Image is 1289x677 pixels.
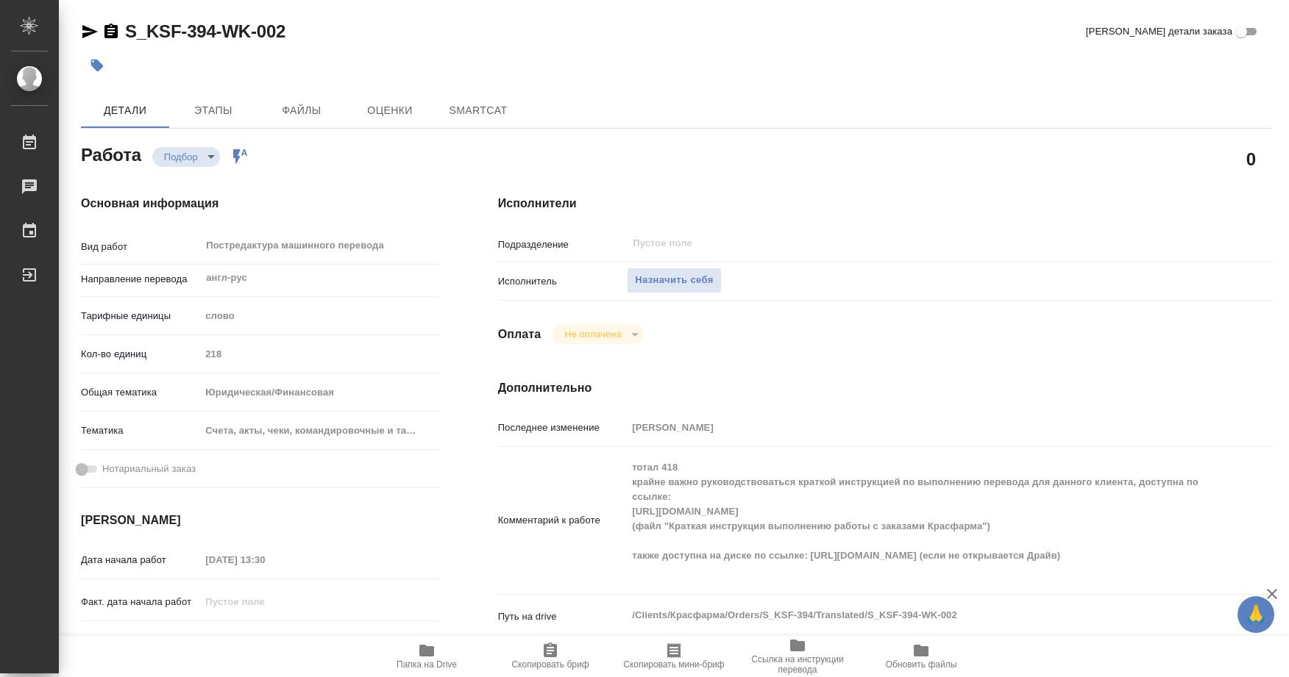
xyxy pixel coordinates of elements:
[200,380,438,405] div: Юридическая/Финансовая
[125,21,285,41] a: S_KSF-394-WK-002
[81,195,439,212] h4: Основная информация
[81,553,200,567] p: Дата начала работ
[623,659,724,670] span: Скопировать мини-бриф
[498,420,628,435] p: Последнее изменение
[200,549,329,570] input: Пустое поле
[443,101,514,120] span: SmartCat
[498,326,541,343] h4: Оплата
[1237,596,1274,633] button: 🙏
[635,272,713,289] span: Назначить себя
[200,418,438,443] div: Счета, акты, чеки, командировочные и таможенные документы
[81,385,200,400] p: Общая тематика
[560,328,625,340] button: Не оплачена
[81,347,200,362] p: Кол-во единиц
[489,636,612,677] button: Скопировать бриф
[81,23,99,40] button: Скопировать ссылку для ЯМессенджера
[627,417,1208,438] input: Пустое поле
[498,195,1273,212] h4: Исполнители
[160,151,202,163] button: Подбор
[1246,146,1256,171] h2: 0
[498,513,628,528] p: Комментарий к работе
[81,423,200,438] p: Тематика
[498,379,1273,397] h4: Дополнительно
[81,595,200,609] p: Факт. дата начала работ
[200,591,329,612] input: Пустое поле
[81,49,113,82] button: Добавить тэг
[81,633,200,648] p: Срок завершения работ
[102,23,120,40] button: Скопировать ссылку
[200,629,329,651] input: Пустое поле
[81,272,200,287] p: Направление перевода
[200,343,438,365] input: Пустое поле
[627,268,721,293] button: Назначить себя
[90,101,160,120] span: Детали
[1243,599,1268,630] span: 🙏
[498,609,628,624] p: Путь на drive
[631,234,1173,252] input: Пустое поле
[102,462,196,476] span: Нотариальный заказ
[200,304,438,329] div: слово
[81,240,200,254] p: Вид работ
[81,512,439,529] h4: [PERSON_NAME]
[498,274,628,289] p: Исполнитель
[627,603,1208,628] textarea: /Clients/Красфарма/Orders/S_KSF-394/Translated/S_KSF-394-WK-002
[355,101,425,120] span: Оценки
[736,636,859,677] button: Ссылка на инструкции перевода
[745,654,851,675] span: Ссылка на инструкции перевода
[859,636,983,677] button: Обновить файлы
[152,147,220,167] div: Подбор
[511,659,589,670] span: Скопировать бриф
[178,101,249,120] span: Этапы
[397,659,457,670] span: Папка на Drive
[627,455,1208,583] textarea: тотал 418 крайне важно руководствоваться краткой инструкцией по выполнению перевода для данного к...
[886,659,957,670] span: Обновить файлы
[365,636,489,677] button: Папка на Drive
[1086,24,1232,39] span: [PERSON_NAME] детали заказа
[266,101,337,120] span: Файлы
[553,324,643,344] div: Подбор
[81,140,141,167] h2: Работа
[612,636,736,677] button: Скопировать мини-бриф
[498,237,628,252] p: Подразделение
[81,309,200,323] p: Тарифные единицы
